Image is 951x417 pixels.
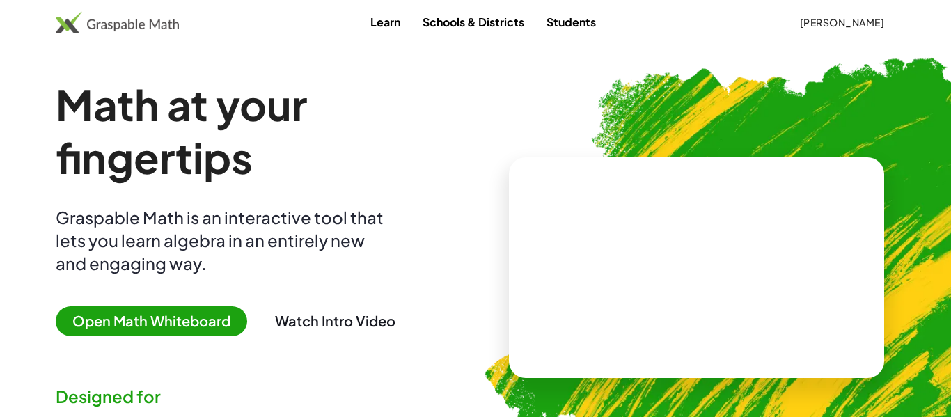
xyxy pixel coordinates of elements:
h1: Math at your fingertips [56,78,453,184]
button: Watch Intro Video [275,312,395,330]
div: Designed for [56,385,453,408]
a: Students [535,9,607,35]
a: Schools & Districts [411,9,535,35]
button: [PERSON_NAME] [788,10,895,35]
div: Graspable Math is an interactive tool that lets you learn algebra in an entirely new and engaging... [56,206,390,275]
a: Open Math Whiteboard [56,315,258,329]
span: [PERSON_NAME] [799,16,884,29]
video: What is this? This is dynamic math notation. Dynamic math notation plays a central role in how Gr... [592,216,801,320]
span: Open Math Whiteboard [56,306,247,336]
a: Learn [359,9,411,35]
